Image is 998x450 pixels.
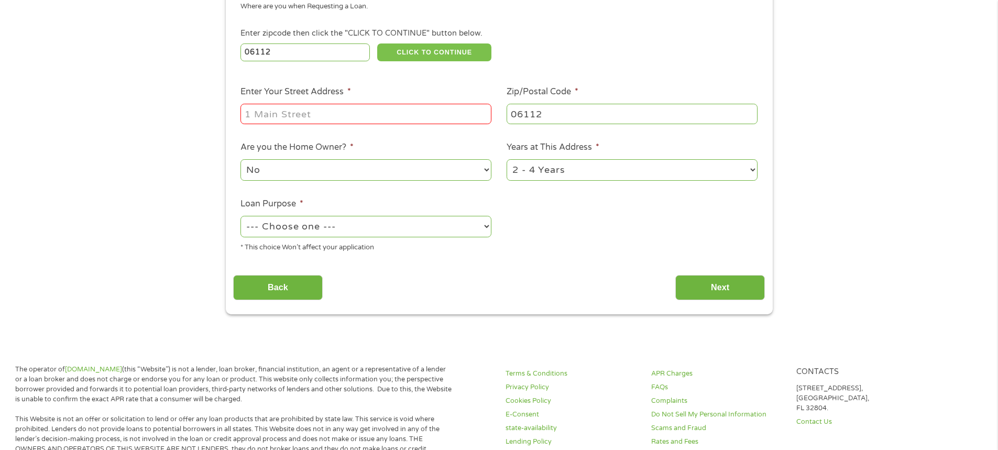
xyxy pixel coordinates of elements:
[377,43,491,61] button: CLICK TO CONTINUE
[240,2,750,12] div: Where are you when Requesting a Loan.
[240,28,757,39] div: Enter zipcode then click the "CLICK TO CONTINUE" button below.
[240,239,491,253] div: * This choice Won’t affect your application
[796,417,929,427] a: Contact Us
[651,396,784,406] a: Complaints
[240,86,351,97] label: Enter Your Street Address
[507,142,599,153] label: Years at This Address
[651,437,784,447] a: Rates and Fees
[240,43,370,61] input: Enter Zipcode (e.g 01510)
[506,437,639,447] a: Lending Policy
[233,275,323,301] input: Back
[506,369,639,379] a: Terms & Conditions
[796,367,929,377] h4: Contacts
[506,410,639,420] a: E-Consent
[651,410,784,420] a: Do Not Sell My Personal Information
[651,382,784,392] a: FAQs
[506,423,639,433] a: state-availability
[796,383,929,413] p: [STREET_ADDRESS], [GEOGRAPHIC_DATA], FL 32804.
[240,199,303,210] label: Loan Purpose
[240,142,354,153] label: Are you the Home Owner?
[651,423,784,433] a: Scams and Fraud
[506,396,639,406] a: Cookies Policy
[651,369,784,379] a: APR Charges
[675,275,765,301] input: Next
[506,382,639,392] a: Privacy Policy
[240,104,491,124] input: 1 Main Street
[15,365,452,404] p: The operator of (this “Website”) is not a lender, loan broker, financial institution, an agent or...
[65,365,122,374] a: [DOMAIN_NAME]
[507,86,578,97] label: Zip/Postal Code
